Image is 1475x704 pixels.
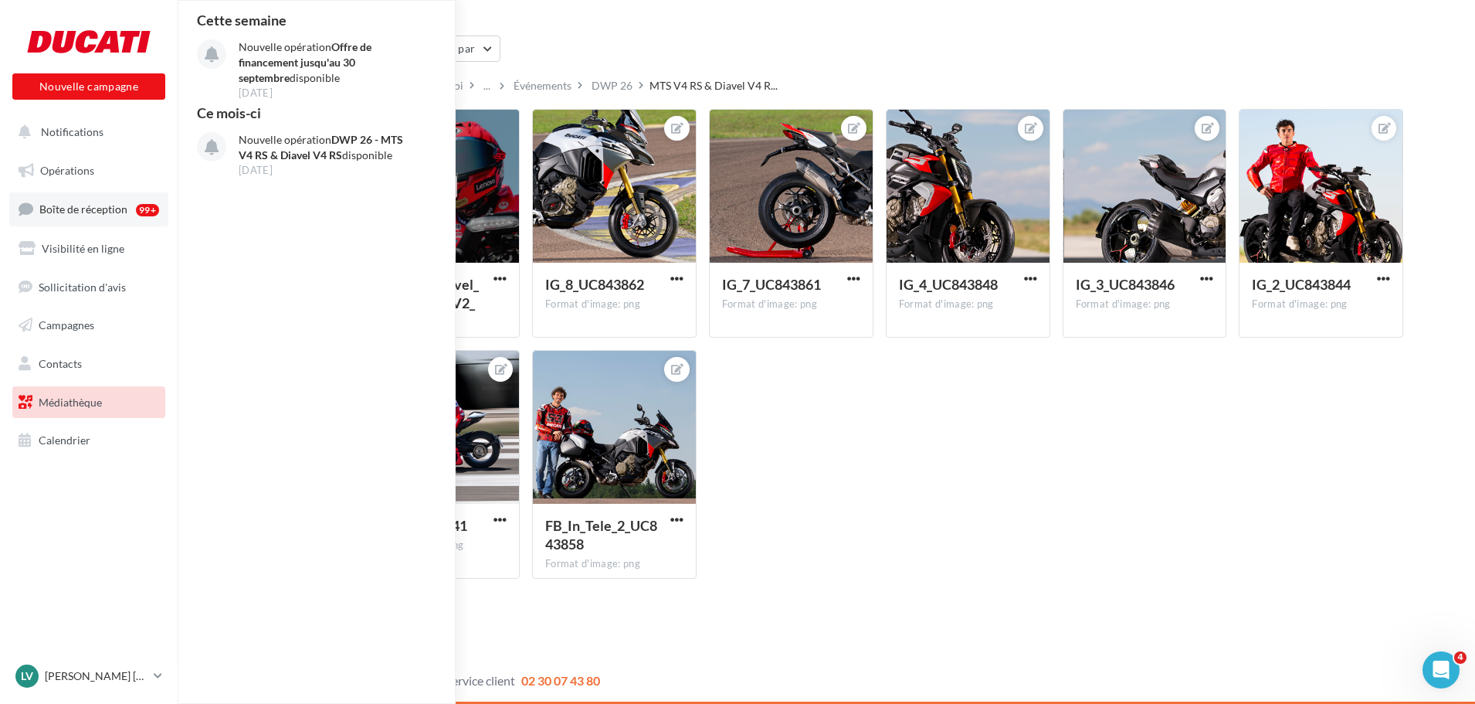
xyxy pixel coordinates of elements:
span: Service client [446,673,515,688]
span: IG_3_UC843846 [1076,276,1175,293]
span: Lv [21,668,33,684]
span: Campagnes [39,318,94,332]
span: 4 [1454,651,1467,664]
span: Boîte de réception [39,202,127,216]
a: Contacts [9,348,168,380]
a: Opérations [9,155,168,187]
div: Format d'image: png [1076,298,1214,311]
div: ... [480,75,493,97]
a: Médiathèque [9,386,168,419]
span: IG_8_UC843862 [545,276,644,293]
div: Format d'image: png [722,298,860,311]
div: 99+ [136,204,159,216]
span: Médiathèque [39,396,102,409]
span: 02 30 07 43 80 [521,673,600,688]
div: Événements [514,78,571,94]
a: Boîte de réception99+ [9,192,168,226]
a: Lv [PERSON_NAME] [PERSON_NAME] [12,661,165,691]
a: Visibilité en ligne [9,233,168,265]
span: IG_4_UC843848 [899,276,998,293]
span: MTS V4 RS & Diavel V4 R... [649,78,778,94]
div: Format d'image: png [545,298,683,311]
a: Sollicitation d'avis [9,271,168,304]
a: Calendrier [9,424,168,457]
button: Notifications [9,116,162,148]
span: IG_2_UC843844 [1252,276,1351,293]
a: Campagnes [9,309,168,342]
div: Format d'image: png [899,298,1037,311]
div: Format d'image: png [1252,298,1390,311]
iframe: Intercom live chat [1422,651,1460,689]
span: FB_In_Tele_2_UC843858 [545,517,657,553]
span: Opérations [40,164,94,177]
span: Sollicitation d'avis [39,280,126,293]
span: Calendrier [39,434,90,447]
button: Nouvelle campagne [12,73,165,100]
span: Visibilité en ligne [42,242,124,255]
div: DWP 26 [592,78,632,94]
p: [PERSON_NAME] [PERSON_NAME] [45,668,147,684]
span: IG_7_UC843861 [722,276,821,293]
span: Notifications [41,125,103,138]
div: Format d'image: png [545,557,683,571]
span: Contacts [39,357,82,370]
